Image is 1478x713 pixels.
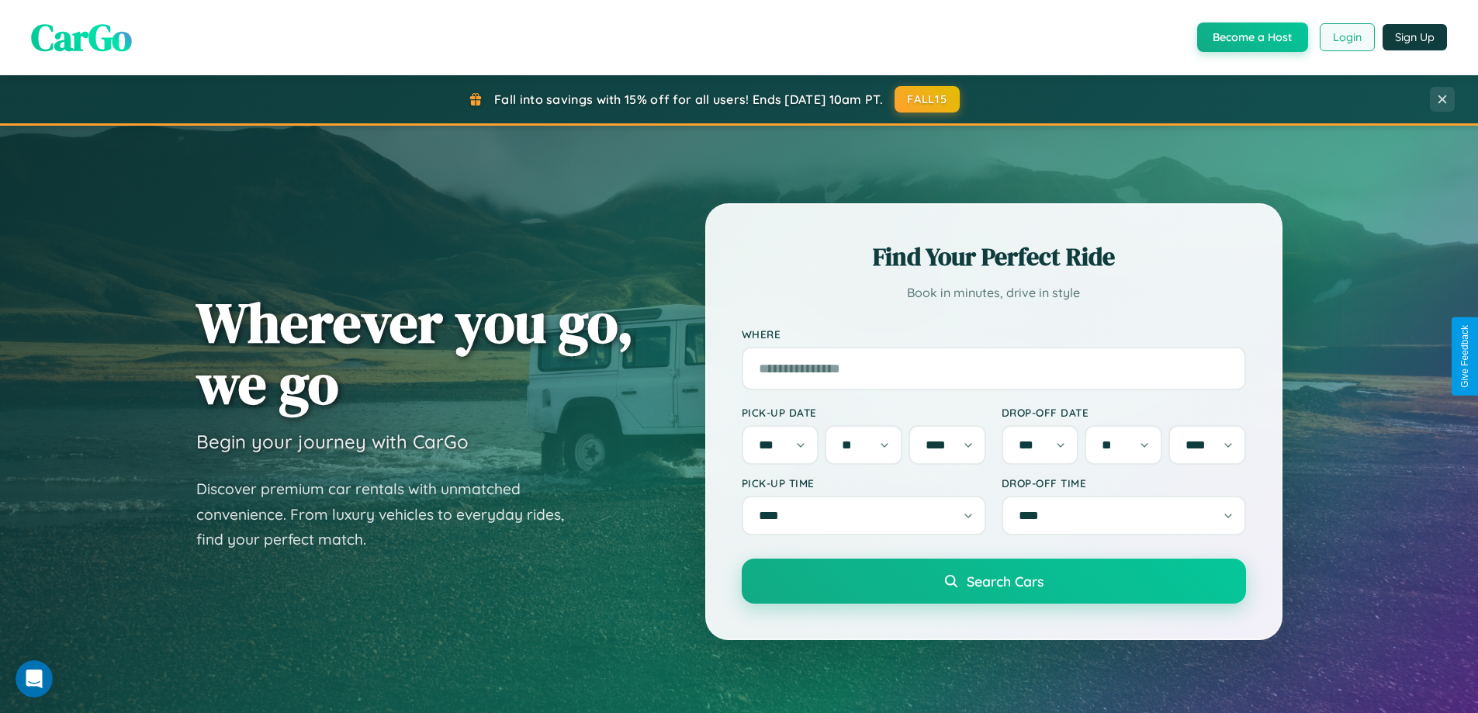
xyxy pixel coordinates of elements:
h2: Find Your Perfect Ride [742,240,1246,274]
iframe: Intercom live chat [16,660,53,697]
p: Book in minutes, drive in style [742,282,1246,304]
div: Give Feedback [1459,325,1470,388]
h3: Begin your journey with CarGo [196,430,469,453]
button: Sign Up [1383,24,1447,50]
button: Login [1320,23,1375,51]
label: Drop-off Date [1002,406,1246,419]
span: Fall into savings with 15% off for all users! Ends [DATE] 10am PT. [494,92,883,107]
h1: Wherever you go, we go [196,292,634,414]
span: Search Cars [967,573,1044,590]
span: CarGo [31,12,132,63]
p: Discover premium car rentals with unmatched convenience. From luxury vehicles to everyday rides, ... [196,476,584,552]
button: Search Cars [742,559,1246,604]
label: Pick-up Date [742,406,986,419]
button: Become a Host [1197,22,1308,52]
label: Pick-up Time [742,476,986,490]
label: Drop-off Time [1002,476,1246,490]
label: Where [742,327,1246,341]
button: FALL15 [895,86,960,112]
